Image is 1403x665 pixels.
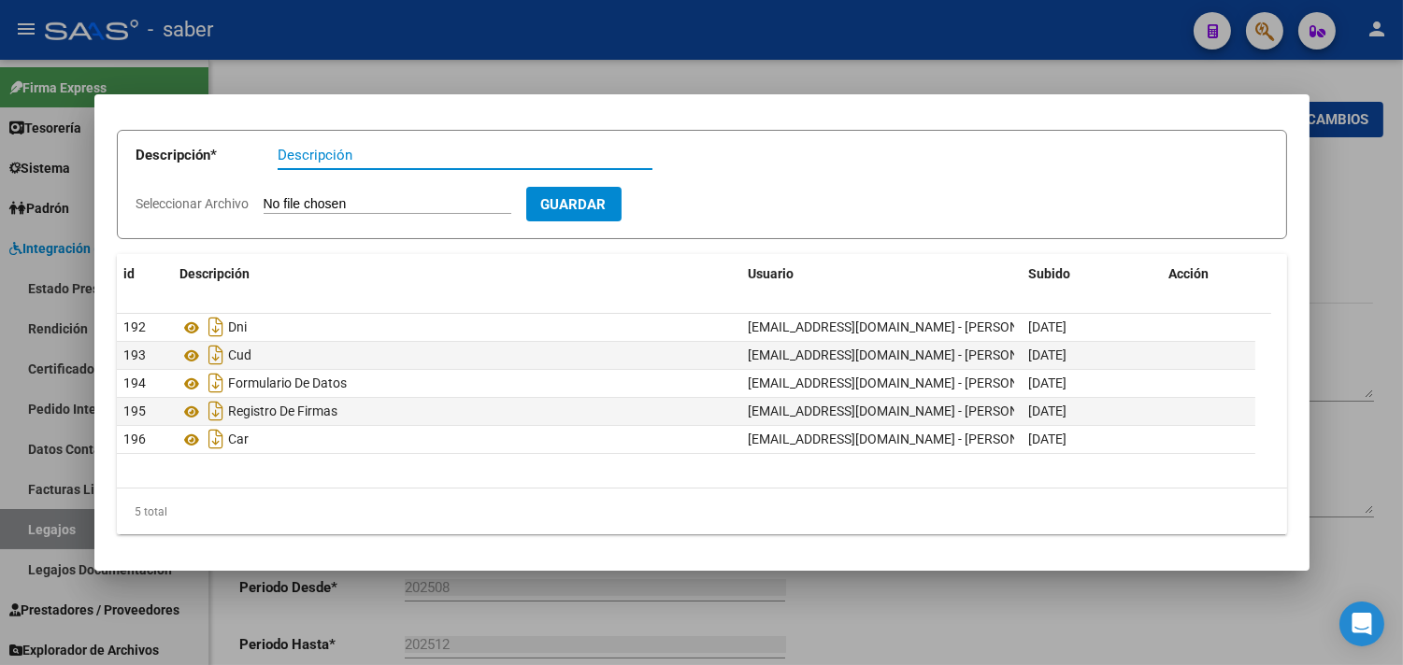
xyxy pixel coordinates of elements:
i: Descargar documento [205,396,229,426]
span: 192 [124,319,147,334]
span: [EMAIL_ADDRESS][DOMAIN_NAME] - [PERSON_NAME] [749,432,1066,446]
i: Descargar documento [205,312,229,342]
span: [DATE] [1029,347,1067,362]
span: Acción [1169,266,1210,281]
span: 194 [124,375,147,390]
span: [EMAIL_ADDRESS][DOMAIN_NAME] - [PERSON_NAME] [749,319,1066,334]
div: 5 total [117,488,1287,535]
i: Descargar documento [205,424,229,454]
span: [EMAIL_ADDRESS][DOMAIN_NAME] - [PERSON_NAME] [749,347,1066,362]
i: Descargar documento [205,340,229,370]
span: [DATE] [1029,375,1067,390]
span: Cud [229,348,252,363]
span: Subido [1029,266,1071,281]
div: Open Intercom Messenger [1339,601,1384,646]
datatable-header-cell: Acción [1162,254,1255,294]
span: [DATE] [1029,319,1067,334]
span: 196 [124,432,147,446]
span: Guardar [541,196,607,213]
datatable-header-cell: Subido [1022,254,1162,294]
span: Formulario De Datos [229,376,348,391]
datatable-header-cell: Descripción [173,254,741,294]
datatable-header-cell: Usuario [741,254,1022,294]
span: [DATE] [1029,403,1067,418]
span: id [124,266,136,281]
span: Usuario [749,266,795,281]
i: Descargar documento [205,368,229,398]
span: [EMAIL_ADDRESS][DOMAIN_NAME] - [PERSON_NAME] [749,403,1066,418]
span: Car [229,432,250,447]
button: Guardar [526,187,622,221]
p: Descripción [136,145,278,166]
span: [DATE] [1029,432,1067,446]
span: Seleccionar Archivo [136,196,250,211]
datatable-header-cell: id [117,254,173,294]
span: Registro De Firmas [229,404,338,419]
span: Dni [229,320,248,335]
span: [EMAIL_ADDRESS][DOMAIN_NAME] - [PERSON_NAME] [749,375,1066,390]
span: 195 [124,403,147,418]
span: Descripción [180,266,251,281]
span: 193 [124,347,147,362]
